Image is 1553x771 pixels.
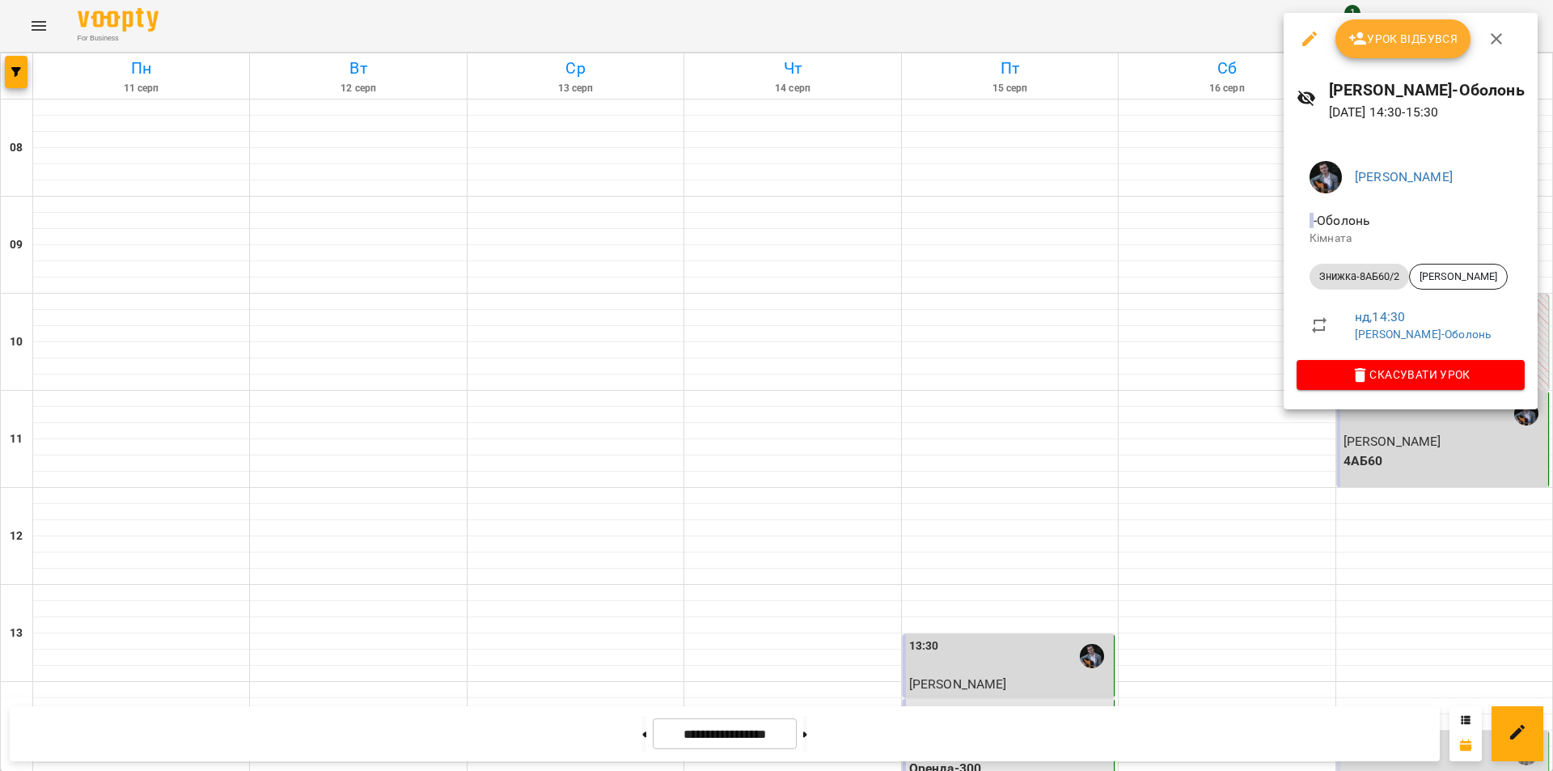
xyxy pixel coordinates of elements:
[1310,269,1409,284] span: Знижка-8АБ60/2
[1329,78,1525,103] h6: [PERSON_NAME]-Оболонь
[1335,19,1471,58] button: Урок відбувся
[1355,169,1453,184] a: [PERSON_NAME]
[1409,264,1508,290] div: [PERSON_NAME]
[1355,328,1491,341] a: [PERSON_NAME]-Оболонь
[1410,269,1507,284] span: [PERSON_NAME]
[1297,360,1525,389] button: Скасувати Урок
[1310,213,1373,228] span: - Оболонь
[1348,29,1458,49] span: Урок відбувся
[1355,309,1405,324] a: нд , 14:30
[1329,103,1525,122] p: [DATE] 14:30 - 15:30
[1310,161,1342,193] img: d409717b2cc07cfe90b90e756120502c.jpg
[1310,365,1512,384] span: Скасувати Урок
[1310,231,1512,247] p: Кімната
